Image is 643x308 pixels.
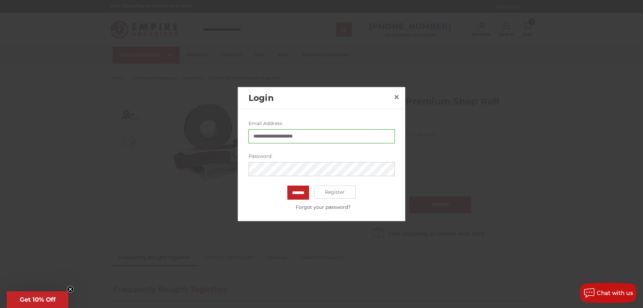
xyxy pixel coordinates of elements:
[580,283,636,303] button: Chat with us
[391,92,402,103] a: Close
[314,185,356,199] a: Register
[597,290,633,296] span: Chat with us
[20,296,56,303] span: Get 10% Off
[248,120,395,127] label: Email Address:
[248,91,391,104] h2: Login
[252,203,395,210] a: Forgot your password?
[67,286,74,293] button: Close teaser
[394,90,400,104] span: ×
[248,152,395,160] label: Password:
[7,291,68,308] div: Get 10% OffClose teaser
